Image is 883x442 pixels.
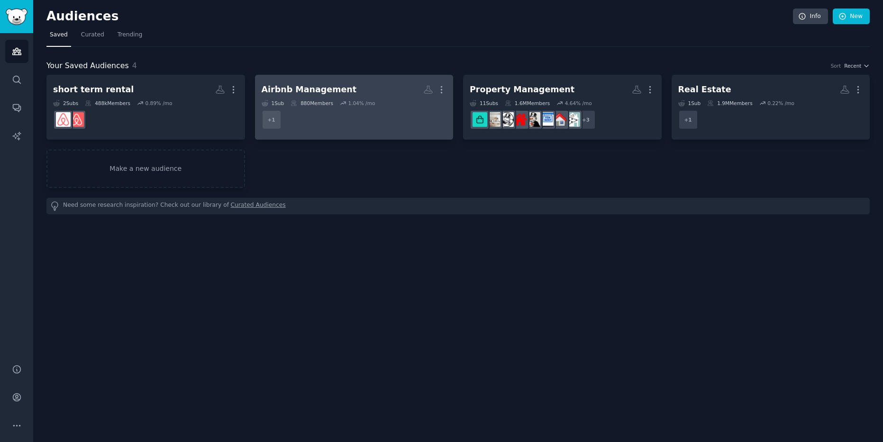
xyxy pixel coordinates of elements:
span: Curated [81,31,104,39]
div: 11 Sub s [470,100,498,106]
div: 1.04 % /mo [348,100,375,106]
div: + 1 [262,110,282,130]
div: 1 Sub [678,100,701,106]
div: + 1 [678,110,698,130]
a: Make a new audience [46,150,245,188]
img: OntarioLandlord [565,112,580,127]
a: Trending [114,27,146,47]
span: Your Saved Audiences [46,60,129,72]
div: Need some research inspiration? Check out our library of [46,198,870,214]
img: PropertyManagement [473,112,487,127]
div: 1 Sub [262,100,284,106]
div: + 3 [576,110,596,130]
a: Saved [46,27,71,47]
img: uklandlords [512,112,527,127]
div: 4.64 % /mo [565,100,592,106]
img: AirBnB [56,112,71,127]
div: 1.9M Members [707,100,752,106]
a: Curated Audiences [231,201,286,211]
a: Property Management11Subs1.6MMembers4.64% /mo+3OntarioLandlordHousingUKrentingLandlordLoveuklandl... [463,75,662,140]
div: Real Estate [678,84,731,96]
a: New [833,9,870,25]
div: 488k Members [85,100,130,106]
img: Apartmentliving [486,112,501,127]
div: 0.89 % /mo [145,100,172,106]
div: 1.6M Members [505,100,550,106]
img: Renters [499,112,514,127]
img: airbnb_hosts [69,112,84,127]
img: LandlordLove [526,112,540,127]
img: renting [539,112,554,127]
div: Airbnb Management [262,84,357,96]
button: Recent [844,62,870,69]
a: Curated [78,27,108,47]
span: Saved [50,31,68,39]
span: Recent [844,62,861,69]
div: Property Management [470,84,574,96]
span: Trending [118,31,142,39]
a: Airbnb Management1Sub880Members1.04% /mo+1 [255,75,454,140]
a: Info [793,9,828,25]
span: 4 [132,61,137,70]
div: 0.22 % /mo [767,100,794,106]
a: Real Estate1Sub1.9MMembers0.22% /mo+1 [672,75,870,140]
div: Sort [831,62,841,69]
div: short term rental [53,84,134,96]
img: GummySearch logo [6,9,27,25]
h2: Audiences [46,9,793,24]
img: HousingUK [552,112,567,127]
div: 2 Sub s [53,100,78,106]
a: short term rental2Subs488kMembers0.89% /moairbnb_hostsAirBnB [46,75,245,140]
div: 880 Members [291,100,333,106]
